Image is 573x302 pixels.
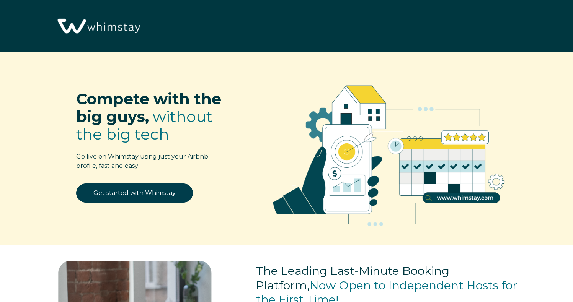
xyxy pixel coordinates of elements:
[76,89,221,126] span: Compete with the big guys,
[76,183,193,203] a: Get started with Whimstay
[254,63,524,240] img: RBO Ilustrations-02
[54,4,143,49] img: Whimstay Logo-02 1
[76,107,212,143] span: without the big tech
[256,264,449,292] span: The Leading Last-Minute Booking Platform,
[76,153,208,169] span: Go live on Whimstay using just your Airbnb profile, fast and easy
